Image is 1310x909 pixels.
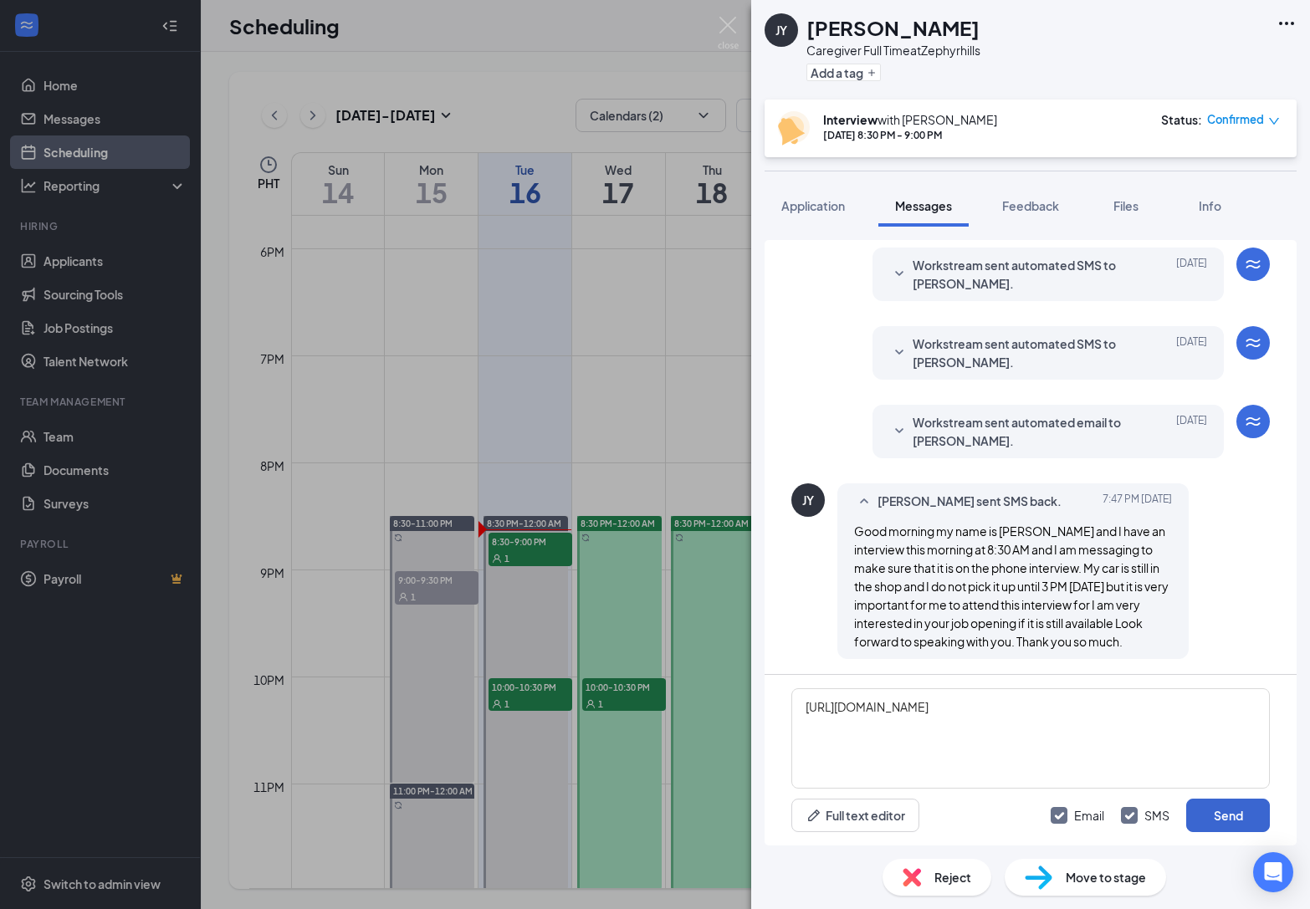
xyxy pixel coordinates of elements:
[791,688,1270,789] textarea: [URL][DOMAIN_NAME]
[781,198,845,213] span: Application
[806,807,822,824] svg: Pen
[1243,411,1263,432] svg: WorkstreamLogo
[1199,198,1221,213] span: Info
[823,112,878,127] b: Interview
[913,334,1132,371] span: Workstream sent automated SMS to [PERSON_NAME].
[1176,256,1207,293] span: [DATE]
[823,128,997,142] div: [DATE] 8:30 PM - 9:00 PM
[1066,868,1146,886] span: Move to stage
[1253,852,1293,892] div: Open Intercom Messenger
[1243,333,1263,353] svg: WorkstreamLogo
[1268,115,1280,127] span: down
[889,264,909,284] svg: SmallChevronDown
[1243,254,1263,274] svg: WorkstreamLogo
[1176,413,1207,450] span: [DATE]
[913,413,1132,450] span: Workstream sent automated email to [PERSON_NAME].
[1161,111,1202,128] div: Status :
[806,42,980,59] div: Caregiver Full Time at Zephyrhills
[867,68,877,78] svg: Plus
[889,421,909,442] svg: SmallChevronDown
[889,343,909,363] svg: SmallChevronDown
[913,256,1132,293] span: Workstream sent automated SMS to [PERSON_NAME].
[934,868,971,886] span: Reject
[1207,111,1264,128] span: Confirmed
[878,492,1062,512] span: [PERSON_NAME] sent SMS back.
[1277,13,1297,33] svg: Ellipses
[895,198,952,213] span: Messages
[806,64,881,81] button: PlusAdd a tag
[1002,198,1059,213] span: Feedback
[802,492,814,508] div: JY
[1186,799,1270,832] button: Send
[1176,334,1207,371] span: [DATE]
[806,13,980,42] h1: [PERSON_NAME]
[854,523,1169,649] span: Good morning my name is [PERSON_NAME] and I have an interview this morning at 8:30 AM and I am me...
[775,22,787,38] div: JY
[1103,492,1172,512] span: [DATE] 7:47 PM
[791,799,919,832] button: Full text editorPen
[1113,198,1139,213] span: Files
[823,111,997,128] div: with [PERSON_NAME]
[854,492,874,512] svg: SmallChevronUp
